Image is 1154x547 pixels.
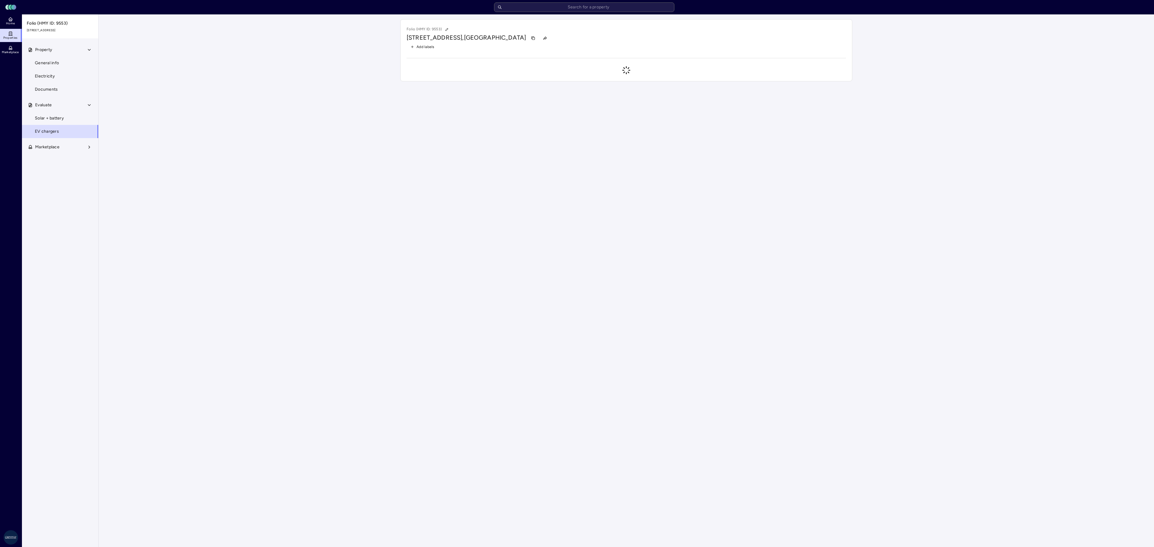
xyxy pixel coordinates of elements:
[3,36,18,40] span: Properties
[407,34,464,41] span: [STREET_ADDRESS],
[22,83,99,96] a: Documents
[35,144,60,150] span: Marketplace
[35,115,64,122] span: Solar + battery
[4,530,18,545] img: Greystar AS
[22,98,99,112] button: Evaluate
[22,56,99,70] a: General info
[35,60,59,66] span: General info
[22,125,99,138] a: EV chargers
[27,28,94,33] span: [STREET_ADDRESS]
[35,102,52,108] span: Evaluate
[22,112,99,125] a: Solar + battery
[407,43,438,51] button: Add labels
[27,20,94,27] span: Folio (HMY ID: 9553)
[464,34,526,41] span: [GEOGRAPHIC_DATA]
[407,26,451,33] p: Folio (HMY ID: 9553)
[22,43,99,56] button: Property
[35,73,55,80] span: Electricity
[35,128,59,135] span: EV chargers
[35,47,52,53] span: Property
[22,141,99,154] button: Marketplace
[494,2,674,12] input: Search for a property
[35,86,58,93] span: Documents
[6,22,15,25] span: Home
[2,50,19,54] span: Marketplace
[22,70,99,83] a: Electricity
[417,44,435,50] span: Add labels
